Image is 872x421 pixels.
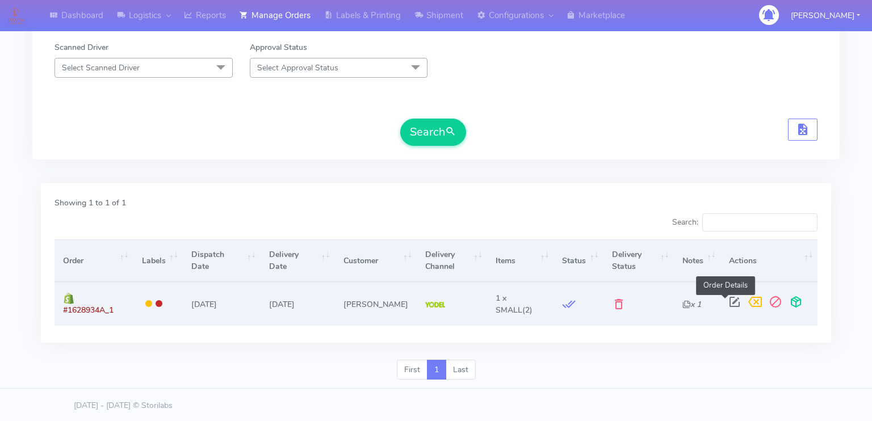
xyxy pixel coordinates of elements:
[672,213,817,231] label: Search:
[417,239,487,282] th: Delivery Channel: activate to sort column ascending
[334,282,416,325] td: [PERSON_NAME]
[54,197,126,209] label: Showing 1 to 1 of 1
[554,239,603,282] th: Status: activate to sort column ascending
[54,239,133,282] th: Order: activate to sort column ascending
[782,4,869,27] button: [PERSON_NAME]
[250,41,307,53] label: Approval Status
[400,119,466,146] button: Search
[54,41,108,53] label: Scanned Driver
[334,239,416,282] th: Customer: activate to sort column ascending
[496,293,533,315] span: (2)
[496,293,522,315] span: 1 x SMALL
[427,360,446,380] a: 1
[261,239,335,282] th: Delivery Date: activate to sort column ascending
[720,239,817,282] th: Actions: activate to sort column ascending
[63,305,114,315] span: #1628934A_1
[702,213,817,231] input: Search:
[674,239,720,282] th: Notes: activate to sort column ascending
[183,282,261,325] td: [DATE]
[63,293,74,304] img: shopify.png
[62,62,140,73] span: Select Scanned Driver
[257,62,338,73] span: Select Approval Status
[261,282,335,325] td: [DATE]
[183,239,261,282] th: Dispatch Date: activate to sort column ascending
[603,239,673,282] th: Delivery Status: activate to sort column ascending
[425,302,445,308] img: Yodel
[487,239,554,282] th: Items: activate to sort column ascending
[682,299,701,310] i: x 1
[133,239,183,282] th: Labels: activate to sort column ascending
